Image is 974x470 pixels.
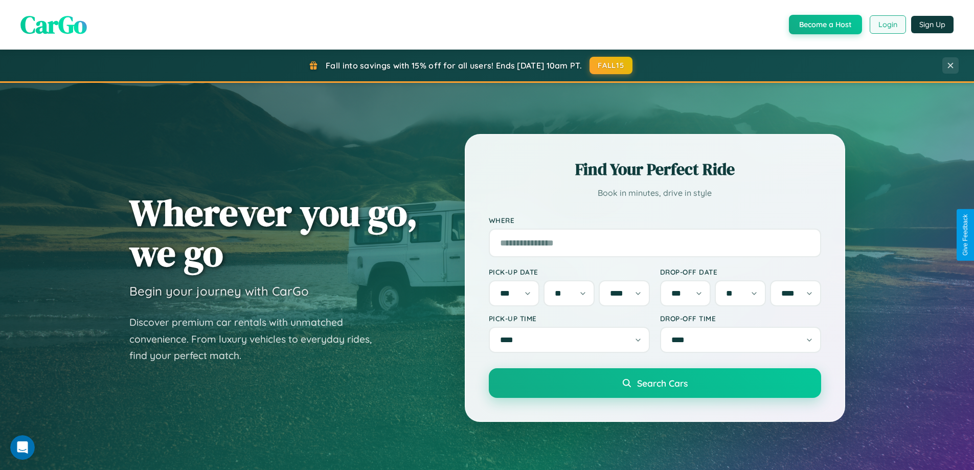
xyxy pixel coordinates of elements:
span: CarGo [20,8,87,41]
label: Drop-off Date [660,267,821,276]
button: Sign Up [911,16,954,33]
span: Fall into savings with 15% off for all users! Ends [DATE] 10am PT. [326,60,582,71]
label: Pick-up Time [489,314,650,323]
button: Login [870,15,906,34]
p: Book in minutes, drive in style [489,186,821,200]
label: Drop-off Time [660,314,821,323]
div: Give Feedback [962,214,969,256]
iframe: Intercom live chat [10,435,35,460]
h3: Begin your journey with CarGo [129,283,309,299]
span: Search Cars [637,377,688,389]
label: Pick-up Date [489,267,650,276]
h1: Wherever you go, we go [129,192,418,273]
p: Discover premium car rentals with unmatched convenience. From luxury vehicles to everyday rides, ... [129,314,385,364]
button: Search Cars [489,368,821,398]
label: Where [489,216,821,225]
button: FALL15 [590,57,632,74]
button: Become a Host [789,15,862,34]
h2: Find Your Perfect Ride [489,158,821,181]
